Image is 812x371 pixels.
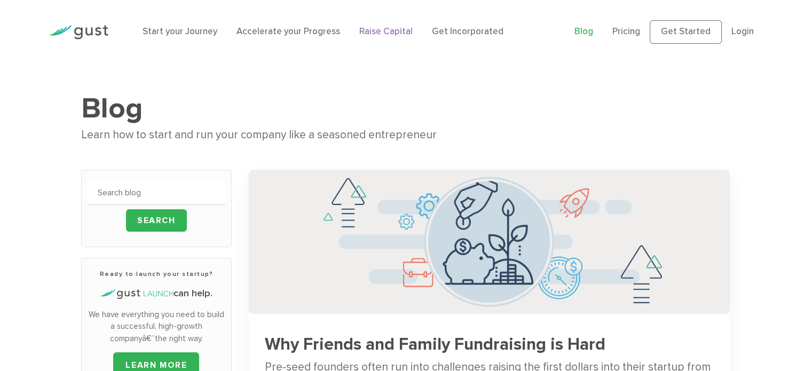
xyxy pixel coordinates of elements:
[87,287,226,301] h4: can help.
[81,91,731,126] h1: Blog
[87,269,226,279] h3: Ready to launch your startup?
[249,170,730,314] img: Successful Startup Founders Invest In Their Own Ventures 0742d64fd6a698c3cfa409e71c3cc4e5620a7e72...
[432,26,503,37] a: Get Incorporated
[81,126,731,144] div: Learn how to start and run your company like a seasoned entrepreneur
[574,26,593,37] a: Blog
[236,26,340,37] a: Accelerate your Progress
[612,26,640,37] a: Pricing
[87,181,226,205] input: Search blog
[87,309,226,345] p: We have everything you need to build a successful, high-growth companyâ€”the right way.
[731,26,754,37] a: Login
[126,209,187,232] input: Search
[265,335,714,354] h3: Why Friends and Family Fundraising is Hard
[359,26,413,37] a: Raise Capital
[49,25,108,40] img: Gust Logo
[650,20,722,44] a: Get Started
[143,26,217,37] a: Start your Journey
